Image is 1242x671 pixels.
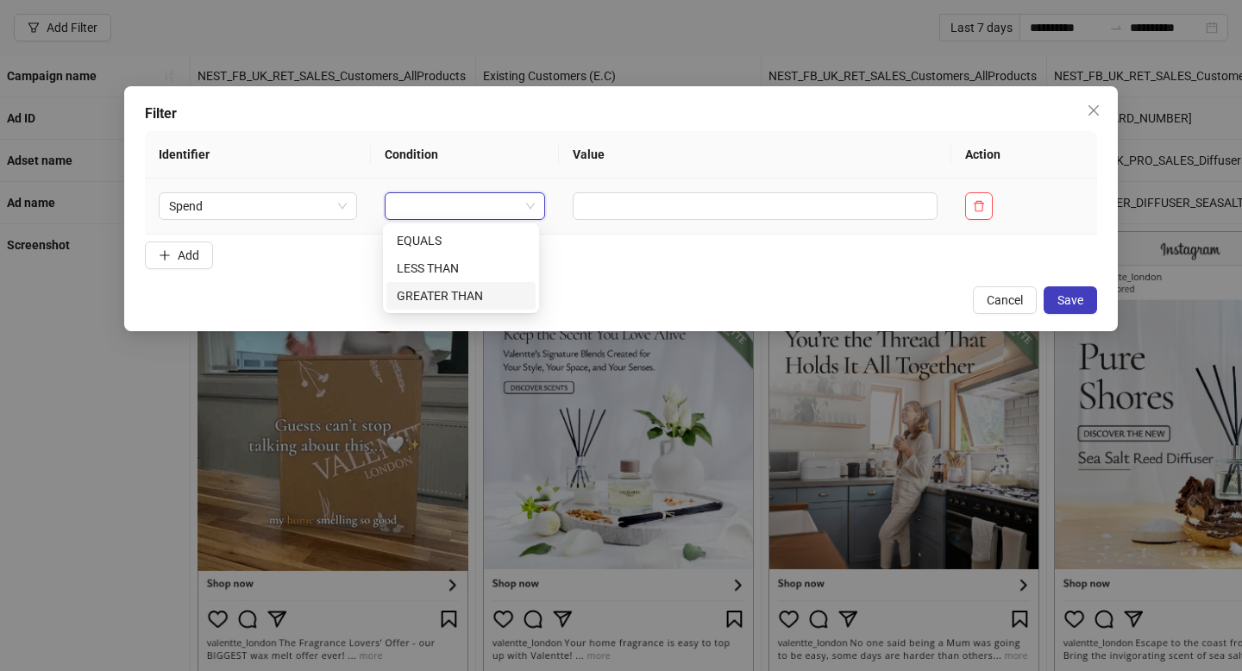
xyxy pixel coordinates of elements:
div: EQUALS [386,227,536,254]
span: Add [178,248,199,262]
th: Identifier [145,131,371,179]
span: close [1087,103,1101,117]
div: EQUALS [397,231,525,250]
th: Action [951,131,1097,179]
span: Cancel [987,293,1023,307]
button: Cancel [973,286,1037,314]
div: GREATER THAN [386,282,536,310]
button: Close [1080,97,1107,124]
div: Filter [145,103,1097,124]
div: LESS THAN [397,259,525,278]
th: Condition [371,131,559,179]
span: delete [973,200,985,212]
span: plus [159,249,171,261]
button: Save [1044,286,1097,314]
span: Save [1057,293,1083,307]
th: Value [559,131,951,179]
div: GREATER THAN [397,286,525,305]
button: Add [145,241,213,269]
span: Spend [169,193,347,219]
div: LESS THAN [386,254,536,282]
